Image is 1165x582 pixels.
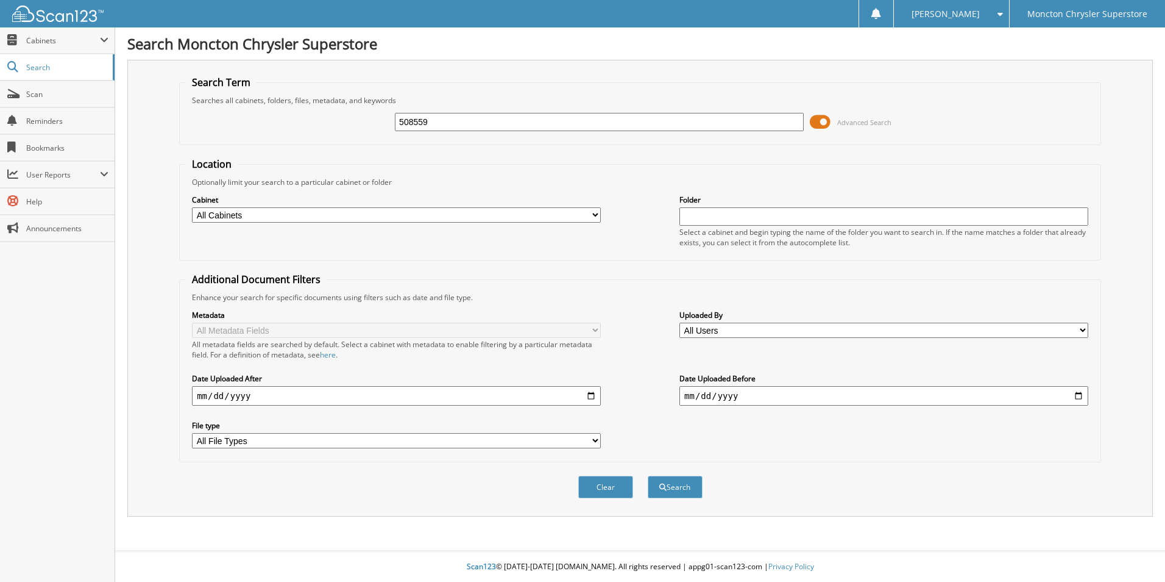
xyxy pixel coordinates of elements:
[186,157,238,171] legend: Location
[192,310,601,320] label: Metadata
[26,35,100,46] span: Cabinets
[679,386,1088,406] input: end
[26,89,108,99] span: Scan
[768,561,814,572] a: Privacy Policy
[578,476,633,498] button: Clear
[1104,523,1165,582] iframe: Chat Widget
[26,116,108,126] span: Reminders
[186,76,257,89] legend: Search Term
[192,339,601,360] div: All metadata fields are searched by default. Select a cabinet with metadata to enable filtering b...
[186,95,1094,106] div: Searches all cabinets, folders, files, metadata, and keywords
[26,223,108,234] span: Announcements
[127,34,1153,54] h1: Search Moncton Chrysler Superstore
[186,292,1094,303] div: Enhance your search for specific documents using filters such as date and file type.
[26,143,108,153] span: Bookmarks
[26,170,100,180] span: User Reports
[679,195,1088,205] label: Folder
[12,5,104,22] img: scan123-logo-white.svg
[186,177,1094,187] div: Optionally limit your search to a particular cabinet or folder
[192,373,601,384] label: Date Uploaded After
[26,196,108,207] span: Help
[679,227,1088,248] div: Select a cabinet and begin typing the name of the folder you want to search in. If the name match...
[679,310,1088,320] label: Uploaded By
[912,10,980,18] span: [PERSON_NAME]
[648,476,703,498] button: Search
[467,561,496,572] span: Scan123
[192,195,601,205] label: Cabinet
[837,118,891,127] span: Advanced Search
[192,420,601,431] label: File type
[26,62,107,73] span: Search
[115,552,1165,582] div: © [DATE]-[DATE] [DOMAIN_NAME]. All rights reserved | appg01-scan123-com |
[679,373,1088,384] label: Date Uploaded Before
[186,273,327,286] legend: Additional Document Filters
[192,386,601,406] input: start
[320,350,336,360] a: here
[1027,10,1147,18] span: Moncton Chrysler Superstore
